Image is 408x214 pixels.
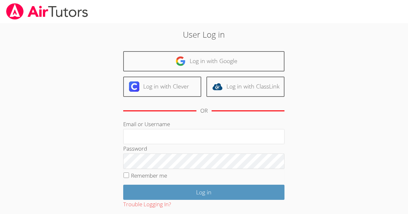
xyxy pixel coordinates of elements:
img: google-logo-50288ca7cdecda66e5e0955fdab243c47b7ad437acaf1139b6f446037453330a.svg [175,56,186,66]
a: Log in with Google [123,51,284,71]
label: Email or Username [123,120,170,128]
img: airtutors_banner-c4298cdbf04f3fff15de1276eac7730deb9818008684d7c2e4769d2f7ddbe033.png [5,3,89,20]
input: Log in [123,185,284,200]
img: clever-logo-6eab21bc6e7a338710f1a6ff85c0baf02591cd810cc4098c63d3a4b26e2feb20.svg [129,81,139,92]
img: classlink-logo-d6bb404cc1216ec64c9a2012d9dc4662098be43eaf13dc465df04b49fa7ab582.svg [212,81,223,92]
label: Remember me [131,172,167,179]
a: Log in with Clever [123,77,201,97]
label: Password [123,145,147,152]
a: Log in with ClassLink [206,77,284,97]
button: Trouble Logging In? [123,200,171,209]
h2: User Log in [94,28,314,41]
div: OR [200,106,208,116]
